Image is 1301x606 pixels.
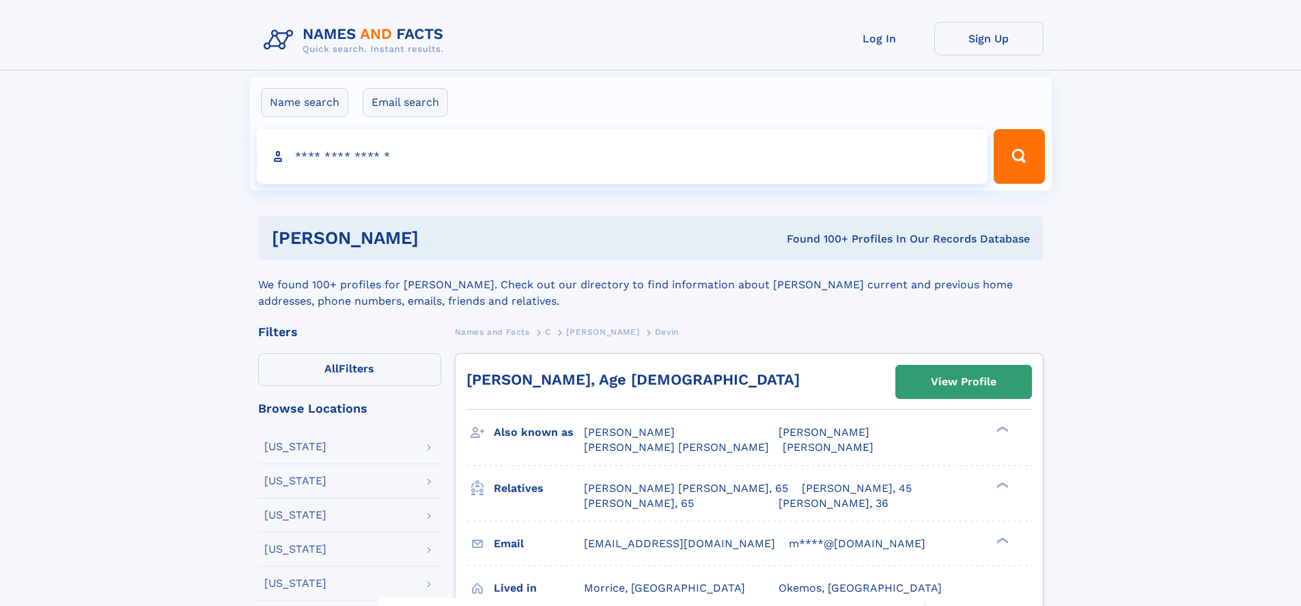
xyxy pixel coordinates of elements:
input: search input [257,129,988,184]
h1: [PERSON_NAME] [272,230,603,247]
a: [PERSON_NAME] [PERSON_NAME], 65 [584,481,788,496]
div: We found 100+ profiles for [PERSON_NAME]. Check out our directory to find information about [PERS... [258,260,1044,309]
div: Browse Locations [258,402,441,415]
div: [US_STATE] [264,510,326,521]
div: ❯ [993,536,1009,545]
span: Devin [655,327,679,337]
div: ❯ [993,425,1009,434]
div: [US_STATE] [264,544,326,555]
div: [US_STATE] [264,578,326,589]
h3: Email [494,532,584,555]
span: Okemos, [GEOGRAPHIC_DATA] [779,581,942,594]
span: [PERSON_NAME] [783,441,873,454]
button: Search Button [994,129,1044,184]
span: Morrice, [GEOGRAPHIC_DATA] [584,581,745,594]
a: View Profile [896,366,1031,398]
h3: Relatives [494,477,584,500]
a: Sign Up [934,22,1044,55]
a: [PERSON_NAME], 45 [802,481,912,496]
a: [PERSON_NAME], Age [DEMOGRAPHIC_DATA] [466,371,800,388]
a: Names and Facts [455,323,530,340]
label: Email search [363,88,448,117]
span: [EMAIL_ADDRESS][DOMAIN_NAME] [584,537,775,550]
h3: Also known as [494,421,584,444]
div: ❯ [993,480,1009,489]
span: C [545,327,551,337]
a: [PERSON_NAME] [566,323,639,340]
a: [PERSON_NAME], 65 [584,496,694,511]
label: Name search [261,88,348,117]
h3: Lived in [494,577,584,600]
span: [PERSON_NAME] [584,426,675,439]
span: All [324,362,339,375]
span: [PERSON_NAME] [PERSON_NAME] [584,441,769,454]
div: View Profile [931,366,996,398]
label: Filters [258,353,441,386]
a: [PERSON_NAME], 36 [779,496,889,511]
div: Found 100+ Profiles In Our Records Database [602,232,1030,247]
div: [US_STATE] [264,441,326,452]
div: Filters [258,326,441,338]
span: [PERSON_NAME] [566,327,639,337]
a: Log In [825,22,934,55]
div: [US_STATE] [264,476,326,486]
span: [PERSON_NAME] [779,426,869,439]
a: C [545,323,551,340]
img: Logo Names and Facts [258,22,455,59]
